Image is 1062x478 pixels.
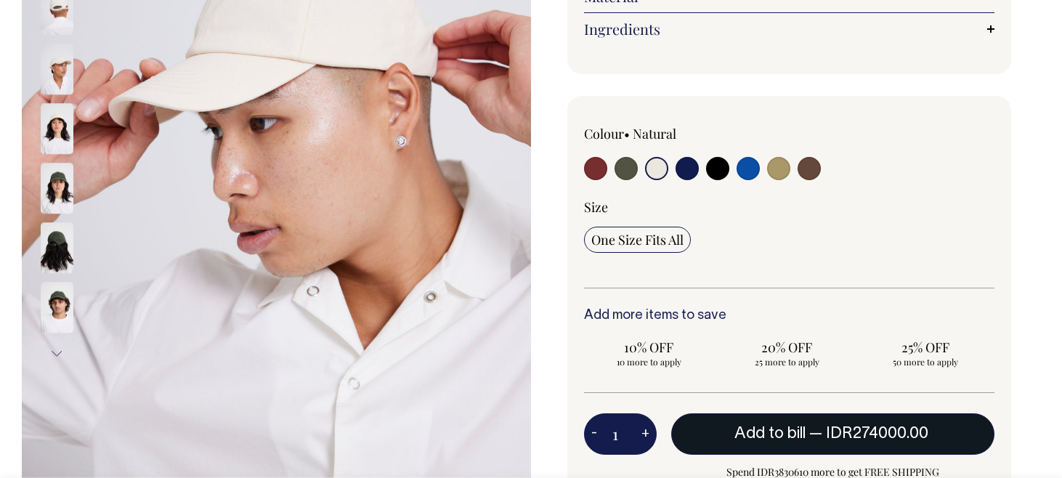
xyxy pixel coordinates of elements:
button: Next [46,338,68,370]
span: 10 more to apply [591,356,706,368]
img: olive [41,163,73,214]
div: Colour [584,125,748,142]
span: 25 more to apply [729,356,844,368]
button: Add to bill —IDR274000.00 [671,413,994,454]
button: + [634,420,657,449]
button: - [584,420,604,449]
span: • [624,125,630,142]
input: 10% OFF 10 more to apply [584,334,713,372]
span: 20% OFF [729,339,844,356]
img: natural [41,104,73,155]
input: One Size Fits All [584,227,691,253]
img: olive [41,223,73,274]
div: Size [584,198,994,216]
a: Ingredients [584,20,994,38]
span: One Size Fits All [591,231,684,248]
span: 10% OFF [591,339,706,356]
span: Add to bill [734,426,806,441]
label: Natural [633,125,676,142]
input: 20% OFF 25 more to apply [722,334,851,372]
img: olive [41,283,73,333]
span: — [809,426,932,441]
span: IDR274000.00 [826,426,928,441]
input: 25% OFF 50 more to apply [861,334,990,372]
span: 50 more to apply [868,356,983,368]
span: 25% OFF [868,339,983,356]
h6: Add more items to save [584,309,994,323]
img: natural [41,44,73,95]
